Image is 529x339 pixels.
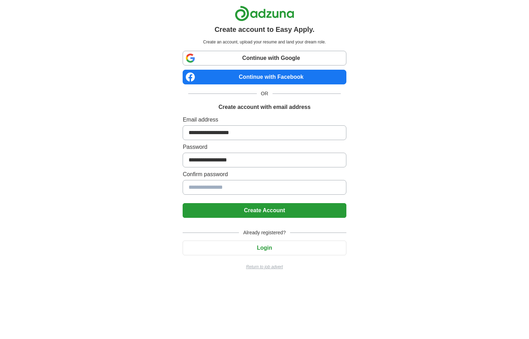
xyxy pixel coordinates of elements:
p: Create an account, upload your resume and land your dream role. [184,39,345,45]
a: Continue with Google [183,51,346,65]
button: Create Account [183,203,346,218]
a: Return to job advert [183,264,346,270]
h1: Create account with email address [218,103,310,111]
label: Confirm password [183,170,346,179]
label: Email address [183,116,346,124]
a: Login [183,245,346,251]
label: Password [183,143,346,151]
span: OR [257,90,273,97]
button: Login [183,241,346,255]
a: Continue with Facebook [183,70,346,84]
span: Already registered? [239,229,290,236]
img: Adzuna logo [235,6,294,21]
h1: Create account to Easy Apply. [214,24,315,35]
